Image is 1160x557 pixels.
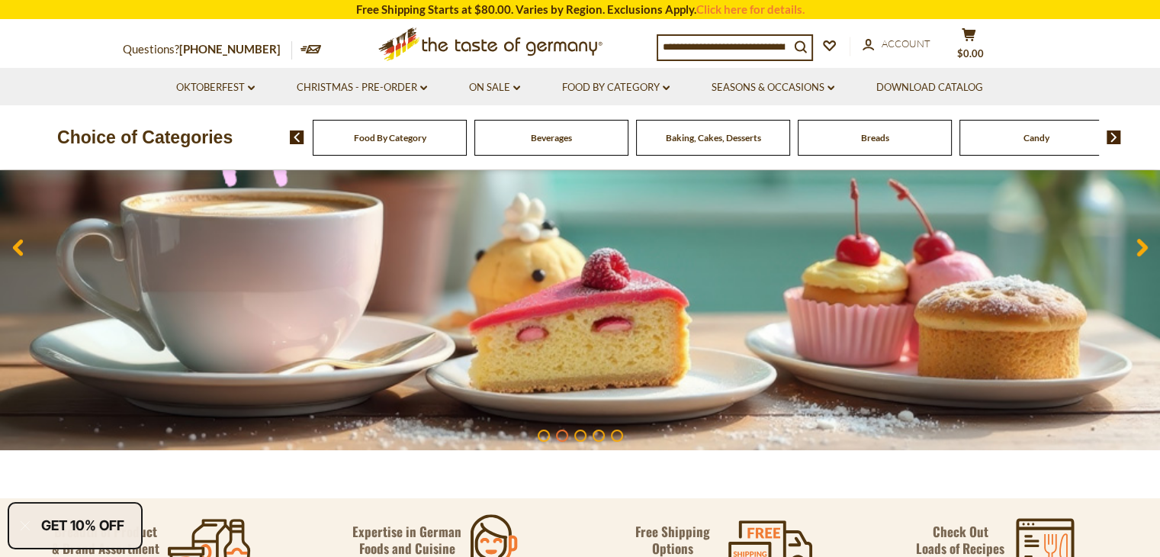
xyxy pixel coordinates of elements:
[469,79,520,96] a: On Sale
[861,132,889,143] a: Breads
[916,523,1004,557] p: Check Out Loads of Recipes
[297,79,427,96] a: Christmas - PRE-ORDER
[876,79,983,96] a: Download Catalog
[123,40,292,60] p: Questions?
[882,37,930,50] span: Account
[712,79,834,96] a: Seasons & Occasions
[290,130,304,144] img: previous arrow
[531,132,572,143] a: Beverages
[1107,130,1121,144] img: next arrow
[863,36,930,53] a: Account
[354,132,426,143] a: Food By Category
[352,523,462,557] p: Expertise in German Foods and Cuisine
[696,2,805,16] a: Click here for details.
[946,27,992,66] button: $0.00
[179,42,281,56] a: [PHONE_NUMBER]
[957,47,984,60] span: $0.00
[666,132,761,143] a: Baking, Cakes, Desserts
[176,79,255,96] a: Oktoberfest
[622,523,723,557] p: Free Shipping Options
[1023,132,1049,143] a: Candy
[562,79,670,96] a: Food By Category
